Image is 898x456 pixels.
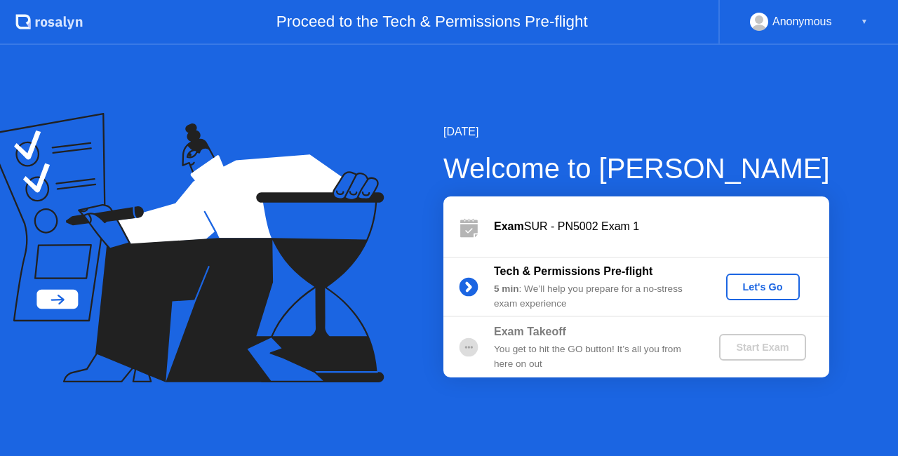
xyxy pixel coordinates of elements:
div: [DATE] [443,123,830,140]
div: ▼ [861,13,868,31]
div: Start Exam [725,342,800,353]
b: Exam Takeoff [494,326,566,337]
b: Exam [494,220,524,232]
button: Let's Go [726,274,800,300]
div: Anonymous [772,13,832,31]
b: Tech & Permissions Pre-flight [494,265,652,277]
b: 5 min [494,283,519,294]
div: SUR - PN5002 Exam 1 [494,218,829,235]
div: You get to hit the GO button! It’s all you from here on out [494,342,696,371]
div: Let's Go [732,281,794,293]
div: : We’ll help you prepare for a no-stress exam experience [494,282,696,311]
div: Welcome to [PERSON_NAME] [443,147,830,189]
button: Start Exam [719,334,805,361]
